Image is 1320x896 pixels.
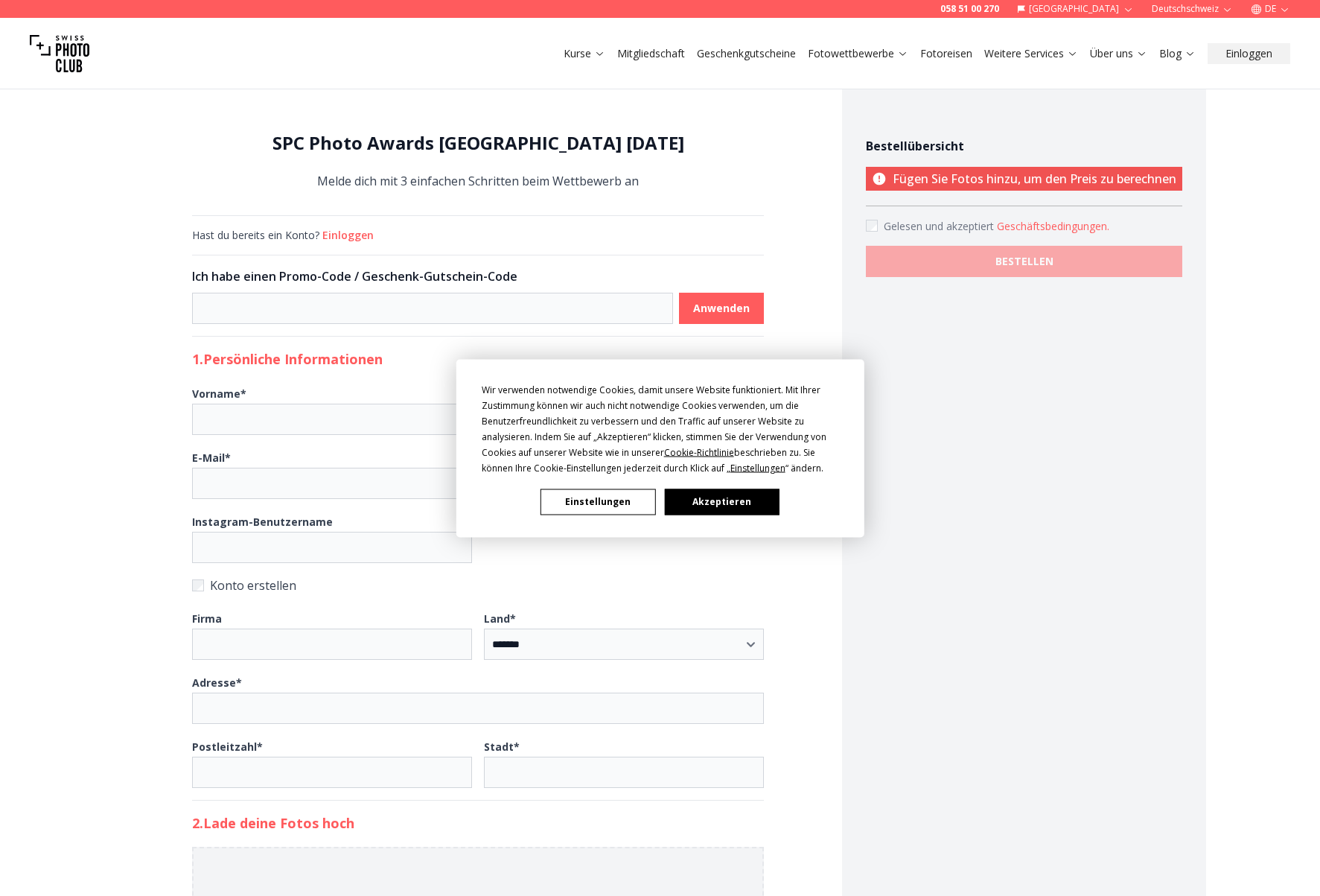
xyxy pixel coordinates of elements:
[456,359,864,537] div: Cookie Consent Prompt
[541,489,655,515] button: Einstellungen
[664,489,779,515] button: Akzeptieren
[664,445,734,458] span: Cookie-Richtlinie
[482,381,839,475] div: Wir verwenden notwendige Cookies, damit unsere Website funktioniert. Mit Ihrer Zustimmung können ...
[730,461,785,474] span: Einstellungen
